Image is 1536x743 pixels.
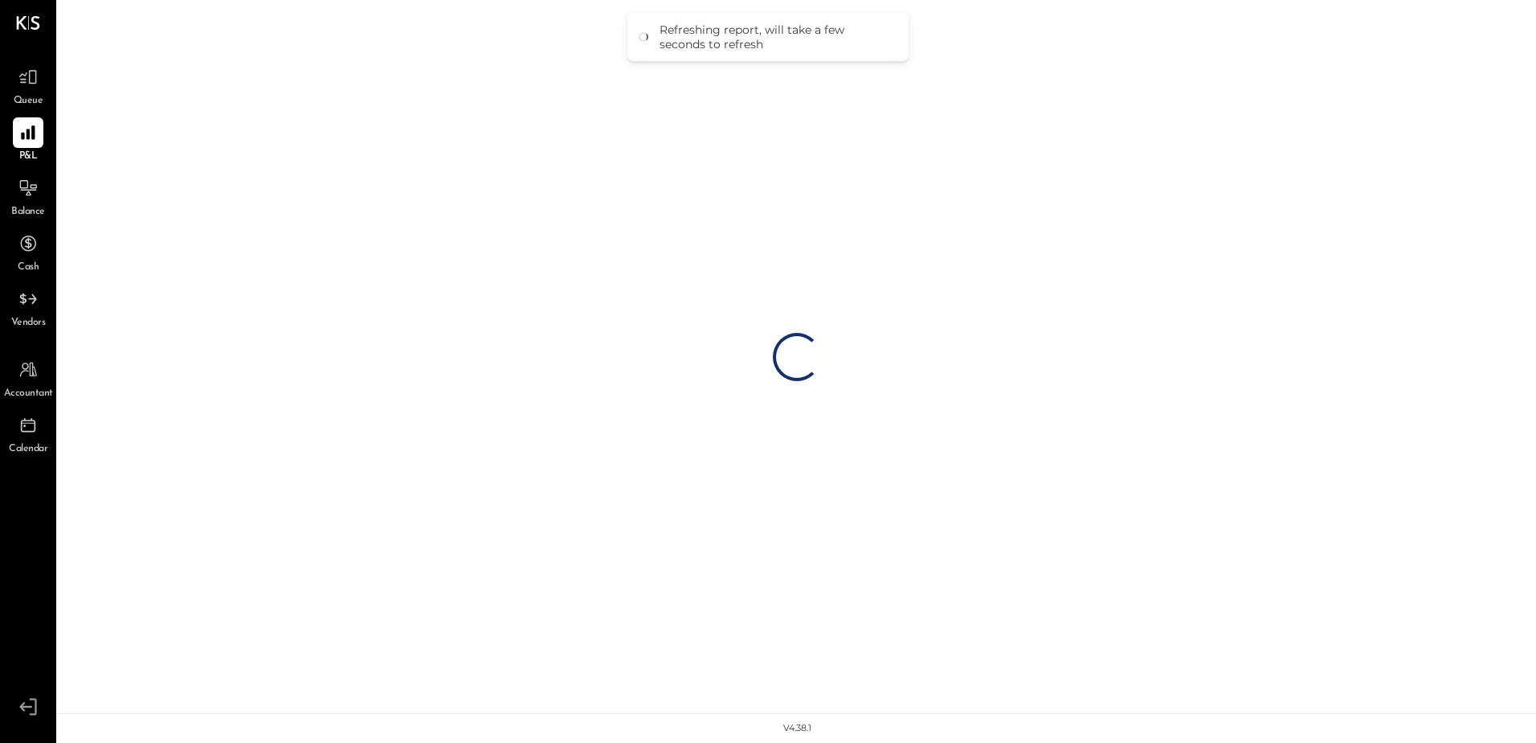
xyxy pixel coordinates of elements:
div: v 4.38.1 [783,722,811,735]
span: P&L [19,150,38,164]
span: Vendors [11,316,46,330]
span: Queue [14,94,43,109]
div: Refreshing report, will take a few seconds to refresh [660,23,893,51]
span: Accountant [4,387,53,401]
span: Calendar [9,442,47,457]
a: P&L [1,117,55,164]
span: Balance [11,205,45,220]
a: Calendar [1,410,55,457]
a: Accountant [1,355,55,401]
a: Vendors [1,284,55,330]
a: Queue [1,62,55,109]
a: Balance [1,173,55,220]
a: Cash [1,228,55,275]
span: Cash [18,261,39,275]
